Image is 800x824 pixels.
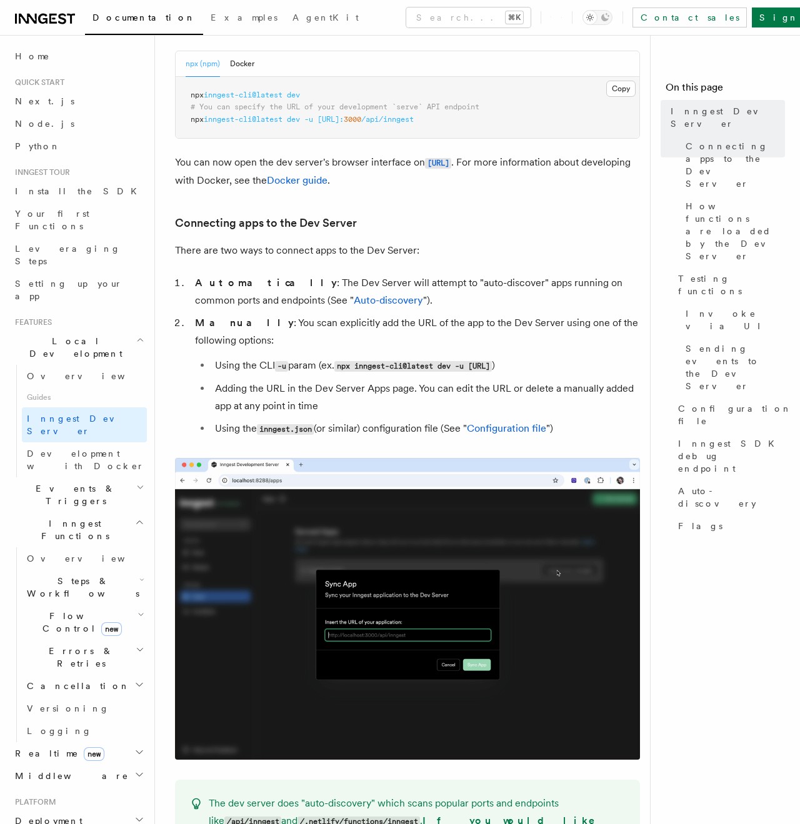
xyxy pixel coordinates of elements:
[195,317,294,329] strong: Manually
[304,115,313,124] span: -u
[10,797,56,807] span: Platform
[344,115,361,124] span: 3000
[191,91,204,99] span: npx
[22,645,136,670] span: Errors & Retries
[10,237,147,272] a: Leveraging Steps
[101,622,122,636] span: new
[203,4,285,34] a: Examples
[22,640,147,675] button: Errors & Retries
[22,697,147,720] a: Versioning
[673,480,785,515] a: Auto-discovery
[686,140,785,190] span: Connecting apps to the Dev Server
[10,330,147,365] button: Local Development
[175,458,640,760] img: Dev Server demo manually syncing an app
[671,105,785,130] span: Inngest Dev Server
[15,50,50,62] span: Home
[10,202,147,237] a: Your first Functions
[425,158,451,169] code: [URL]
[425,156,451,168] a: [URL]
[10,770,129,782] span: Middleware
[27,703,109,713] span: Versioning
[27,726,92,736] span: Logging
[195,277,337,289] strong: Automatically
[191,102,479,111] span: # You can specify the URL of your development `serve` API endpoint
[354,294,423,306] a: Auto-discovery
[285,4,366,34] a: AgentKit
[211,357,640,375] li: Using the CLI param (ex. )
[10,45,147,67] a: Home
[22,680,130,692] span: Cancellation
[175,242,640,259] p: There are two ways to connect apps to the Dev Server:
[22,720,147,742] a: Logging
[10,477,147,512] button: Events & Triggers
[10,317,52,327] span: Features
[632,7,747,27] a: Contact sales
[22,365,147,387] a: Overview
[211,12,277,22] span: Examples
[27,414,134,436] span: Inngest Dev Server
[678,437,785,475] span: Inngest SDK debug endpoint
[10,482,136,507] span: Events & Triggers
[92,12,196,22] span: Documentation
[10,135,147,157] a: Python
[678,520,722,532] span: Flags
[191,314,640,438] li: : You scan explicitly add the URL of the app to the Dev Server using one of the following options:
[15,209,89,231] span: Your first Functions
[673,515,785,537] a: Flags
[22,575,139,600] span: Steps & Workflows
[406,7,531,27] button: Search...⌘K
[10,272,147,307] a: Setting up your app
[27,371,156,381] span: Overview
[666,80,785,100] h4: On this page
[10,90,147,112] a: Next.js
[175,154,640,189] p: You can now open the dev server's browser interface on . For more information about developing wi...
[204,115,282,124] span: inngest-cli@latest
[678,272,785,297] span: Testing functions
[22,407,147,442] a: Inngest Dev Server
[673,397,785,432] a: Configuration file
[211,380,640,415] li: Adding the URL in the Dev Server Apps page. You can edit the URL or delete a manually added app a...
[230,51,254,77] button: Docker
[10,167,70,177] span: Inngest tour
[678,485,785,510] span: Auto-discovery
[681,135,785,195] a: Connecting apps to the Dev Server
[191,115,204,124] span: npx
[84,747,104,761] span: new
[27,449,144,471] span: Development with Docker
[15,141,61,151] span: Python
[22,387,147,407] span: Guides
[10,742,147,765] button: Realtimenew
[10,747,104,760] span: Realtime
[257,424,314,435] code: inngest.json
[22,610,137,635] span: Flow Control
[467,422,546,434] a: Configuration file
[10,335,136,360] span: Local Development
[267,174,327,186] a: Docker guide
[85,4,203,35] a: Documentation
[678,402,792,427] span: Configuration file
[275,361,288,372] code: -u
[10,112,147,135] a: Node.js
[22,605,147,640] button: Flow Controlnew
[287,115,300,124] span: dev
[582,10,612,25] button: Toggle dark mode
[686,342,785,392] span: Sending events to the Dev Server
[361,115,414,124] span: /api/inngest
[287,91,300,99] span: dev
[317,115,344,124] span: [URL]:
[10,365,147,477] div: Local Development
[686,200,785,262] span: How functions are loaded by the Dev Server
[292,12,359,22] span: AgentKit
[204,91,282,99] span: inngest-cli@latest
[666,100,785,135] a: Inngest Dev Server
[673,432,785,480] a: Inngest SDK debug endpoint
[15,96,74,106] span: Next.js
[186,51,220,77] button: npx (npm)
[681,337,785,397] a: Sending events to the Dev Server
[15,186,144,196] span: Install the SDK
[10,180,147,202] a: Install the SDK
[10,765,147,787] button: Middleware
[22,570,147,605] button: Steps & Workflows
[22,442,147,477] a: Development with Docker
[211,420,640,438] li: Using the (or similar) configuration file (See " ")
